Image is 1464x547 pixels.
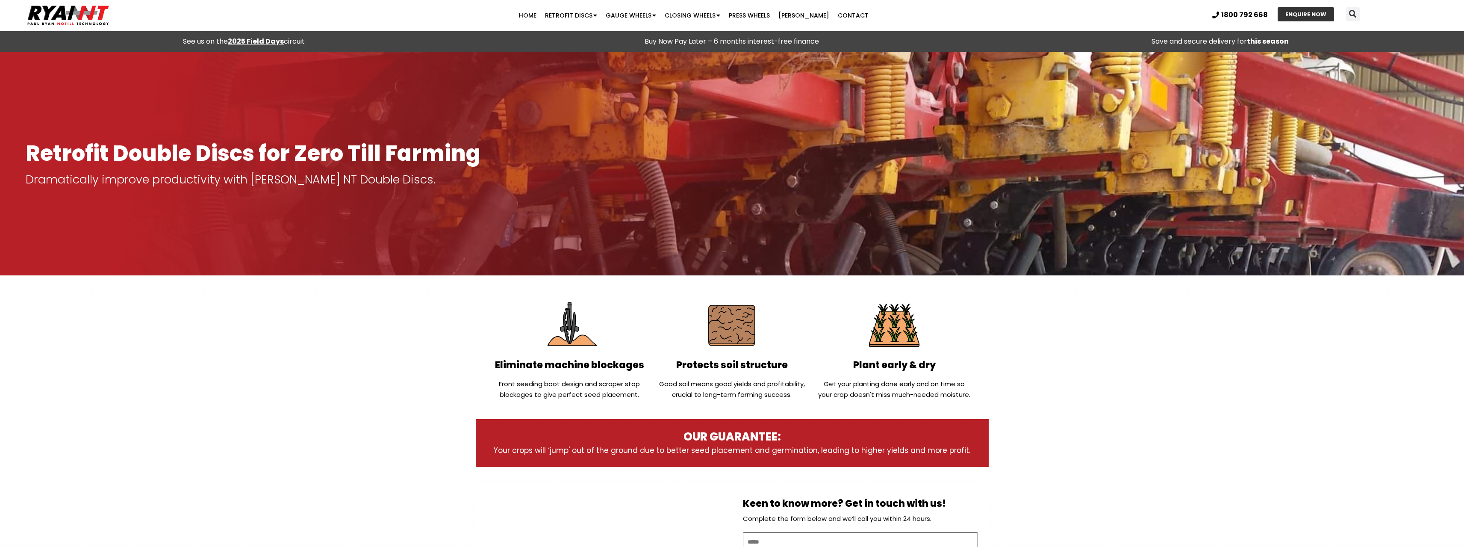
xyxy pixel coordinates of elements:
div: Search [1346,7,1360,21]
h2: Keen to know more? Get in touch with us! [743,499,978,509]
a: 1800 792 668 [1212,12,1268,18]
h3: OUR GUARANTEE: [493,430,972,444]
a: Gauge Wheels [601,7,660,24]
img: Plant Early & Dry [863,295,925,356]
span: Your crops will ‘jump' out of the ground due to better seed placement and germination, leading to... [494,445,970,455]
p: Save and secure delivery for [980,35,1460,47]
a: ENQUIRE NOW [1278,7,1334,21]
img: Eliminate Machine Blockages [539,295,601,356]
img: Ryan NT logo [26,2,111,29]
p: Complete the form below and we’ll call you within 24 hours. [743,513,978,525]
h2: Eliminate machine blockages [493,361,647,370]
span: 1800 792 668 [1221,12,1268,18]
p: Front seeding boot design and scraper stop blockages to give perfect seed placement. [493,378,647,400]
a: Closing Wheels [660,7,725,24]
p: Buy Now Pay Later – 6 months interest-free finance [492,35,972,47]
a: 2025 Field Days [228,36,284,46]
a: [PERSON_NAME] [774,7,834,24]
a: Contact [834,7,873,24]
strong: this season [1247,36,1289,46]
h1: Retrofit Double Discs for Zero Till Farming [26,142,1438,165]
a: Home [515,7,541,24]
a: Press Wheels [725,7,774,24]
p: Good soil means good yields and profitability, crucial to long-term farming success. [655,378,809,400]
p: Get your planting done early and on time so your crop doesn't miss much-needed moisture. [817,378,971,400]
h2: Protects soil structure [655,361,809,370]
div: See us on the circuit [4,35,484,47]
p: Dramatically improve productivity with [PERSON_NAME] NT Double Discs. [26,174,1438,186]
nav: Menu [284,7,1104,24]
span: ENQUIRE NOW [1285,12,1326,17]
img: Protect soil structure [701,295,763,356]
h2: Plant early & dry [817,361,971,370]
a: Retrofit Discs [541,7,601,24]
